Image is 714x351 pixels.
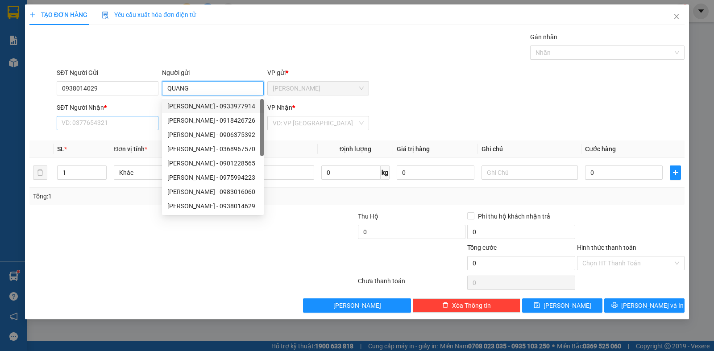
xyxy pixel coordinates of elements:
span: TẠO ĐƠN HÀNG [29,11,87,18]
span: Cước rồi : [7,58,40,68]
div: Người gửi [162,68,264,78]
div: LOC [85,29,176,40]
div: VP gửi [267,68,369,78]
th: Ghi chú [478,140,581,158]
span: close [673,13,680,20]
div: DI MOT [8,28,79,38]
button: printer[PERSON_NAME] và In [604,298,685,313]
div: [PERSON_NAME] - 0918426726 [167,116,258,125]
div: QUANG - 0368967570 [162,142,264,156]
div: [PERSON_NAME] - 0983016060 [167,187,258,197]
span: Định lượng [340,145,371,153]
span: Gửi: [8,8,21,17]
span: Cước hàng [585,145,616,153]
span: printer [611,302,618,309]
span: Phí thu hộ khách nhận trả [474,211,554,221]
button: save[PERSON_NAME] [522,298,602,313]
span: Xóa Thông tin [452,301,491,310]
div: Chưa thanh toán [357,276,466,292]
span: kg [381,165,390,180]
input: Ghi Chú [482,165,578,180]
div: QUANG - 0918426726 [162,113,264,128]
span: save [534,302,540,309]
button: deleteXóa Thông tin [413,298,520,313]
div: QUANG - 0901228565 [162,156,264,170]
span: delete [442,302,448,309]
img: icon [102,12,109,19]
div: 0903889875 [8,38,79,51]
div: [PERSON_NAME] - 0938014629 [167,201,258,211]
span: plus [29,12,36,18]
div: SĐT Người Nhận [57,103,158,112]
div: QUANG - 0975994223 [162,170,264,185]
div: [PERSON_NAME] - 0933977914 [167,101,258,111]
button: delete [33,165,47,180]
button: [PERSON_NAME] [303,298,411,313]
span: [PERSON_NAME] [333,301,381,310]
div: [PERSON_NAME] - 0975994223 [167,173,258,182]
span: VP Nhận [267,104,292,111]
div: 30.000 [7,58,80,68]
div: [PERSON_NAME] - 0368967570 [167,144,258,154]
span: Yêu cầu xuất hóa đơn điện tử [102,11,196,18]
label: Gán nhãn [530,33,557,41]
span: [PERSON_NAME] [544,301,591,310]
div: VP [GEOGRAPHIC_DATA] [85,8,176,29]
span: [PERSON_NAME] và In [621,301,684,310]
div: QUANG - 0933977914 [162,99,264,113]
button: plus [670,165,681,180]
div: quang - 0983016060 [162,185,264,199]
div: [PERSON_NAME] - 0901228565 [167,158,258,168]
span: Giá trị hàng [397,145,430,153]
input: VD: Bàn, Ghế [218,165,314,180]
button: Close [664,4,689,29]
span: plus [670,169,681,176]
span: Nhận: [85,8,107,18]
span: SL [57,145,64,153]
div: [PERSON_NAME] [8,8,79,28]
div: [PERSON_NAME] - 0906375392 [167,130,258,140]
span: Khác [119,166,205,179]
input: 0 [397,165,474,180]
span: Vĩnh Kim [273,82,364,95]
span: Tổng cước [467,244,497,251]
label: Hình thức thanh toán [577,244,636,251]
div: QUANG - 0906375392 [162,128,264,142]
div: SĐT Người Gửi [57,68,158,78]
span: Đơn vị tính [114,145,147,153]
div: 0345038201 [85,40,176,52]
div: Tổng: 1 [33,191,276,201]
div: QUANG - 0938014629 [162,199,264,213]
span: Thu Hộ [358,213,378,220]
